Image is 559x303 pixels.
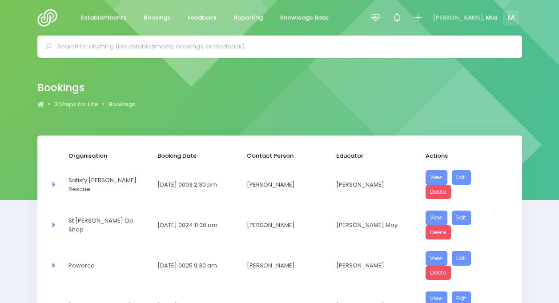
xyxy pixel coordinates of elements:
span: Reporting [234,13,263,22]
a: Feedback [181,9,224,27]
a: Knowledge Base [273,9,336,27]
h2: Bookings [37,82,128,94]
a: Bookings [137,9,178,27]
span: M [503,10,519,26]
a: Reporting [227,9,270,27]
span: Feedback [188,13,217,22]
a: Bookings [109,100,135,109]
img: Logo [37,9,63,27]
span: Knowledge Base [280,13,329,22]
input: Search for anything (like establishments, bookings, or feedback) [57,40,510,53]
span: Mia [486,13,497,22]
span: 3 Steps for Life [54,100,98,109]
a: Establishments [74,9,134,27]
span: Establishments [81,13,126,22]
span: [PERSON_NAME], [433,13,484,22]
span: Bookings [144,13,170,22]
